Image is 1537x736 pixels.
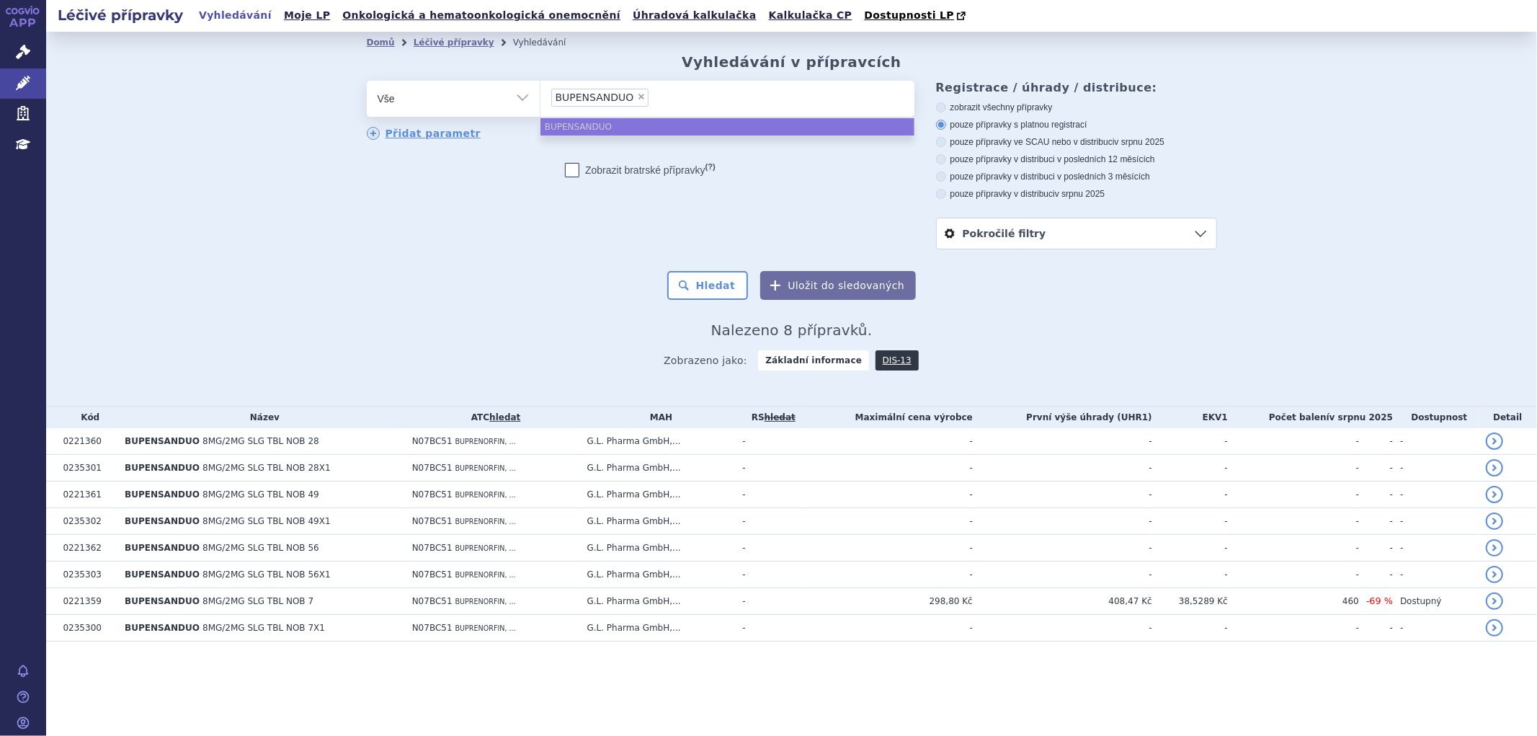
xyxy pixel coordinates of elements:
span: BUPENSANDUO [125,623,200,633]
td: - [735,508,804,535]
td: - [1152,428,1228,455]
a: Vyhledávání [195,6,276,25]
span: N07BC51 [412,463,453,473]
span: BUPRENORFIN, ... [455,571,515,579]
h2: Vyhledávání v přípravcích [682,53,901,71]
span: BUPRENORFIN, ... [455,464,515,472]
td: - [1359,455,1393,482]
span: 8MG/2MG SLG TBL NOB 49 [202,489,319,500]
a: DIS-13 [876,350,919,371]
span: v srpnu 2025 [1055,189,1105,199]
td: - [1228,562,1359,588]
td: - [804,482,973,508]
td: - [735,588,804,615]
td: - [735,455,804,482]
th: První výše úhrady (UHR1) [973,407,1152,428]
a: Domů [367,37,395,48]
a: Moje LP [280,6,334,25]
label: pouze přípravky v distribuci [936,188,1217,200]
td: G.L. Pharma GmbH,... [580,615,736,642]
a: hledat [489,412,520,422]
td: - [973,562,1152,588]
th: EKV1 [1152,407,1228,428]
span: BUPENSANDUO [125,489,200,500]
td: - [1393,455,1479,482]
td: - [973,508,1152,535]
td: G.L. Pharma GmbH,... [580,508,736,535]
td: - [973,428,1152,455]
td: 0221362 [55,535,117,562]
span: N07BC51 [412,596,453,606]
strong: Základní informace [758,350,869,371]
a: detail [1486,593,1503,610]
span: BUPRENORFIN, ... [455,598,515,606]
a: Pokročilé filtry [937,218,1216,249]
th: MAH [580,407,736,428]
span: Nalezeno 8 přípravků. [711,322,873,339]
button: Uložit do sledovaných [760,271,916,300]
td: - [735,535,804,562]
td: 0221359 [55,588,117,615]
a: detail [1486,539,1503,557]
td: - [1228,535,1359,562]
span: 8MG/2MG SLG TBL NOB 28 [202,436,319,446]
td: 38,5289 Kč [1152,588,1228,615]
a: Dostupnosti LP [860,6,973,26]
td: - [973,535,1152,562]
label: pouze přípravky v distribuci v posledních 12 měsících [936,154,1217,165]
a: vyhledávání neobsahuje žádnou platnou referenční skupinu [765,412,796,422]
span: × [637,92,646,101]
button: Hledat [667,271,749,300]
span: v srpnu 2025 [1329,412,1393,422]
th: Počet balení [1228,407,1393,428]
span: BUPRENORFIN, ... [455,518,515,526]
td: - [1393,535,1479,562]
th: Maximální cena výrobce [804,407,973,428]
span: BUPRENORFIN, ... [455,544,515,552]
h3: Registrace / úhrady / distribuce: [936,81,1217,94]
td: G.L. Pharma GmbH,... [580,455,736,482]
td: - [804,535,973,562]
th: RS [735,407,804,428]
td: - [1359,615,1393,642]
td: - [804,562,973,588]
label: zobrazit všechny přípravky [936,102,1217,113]
td: - [1393,615,1479,642]
td: - [1359,562,1393,588]
td: G.L. Pharma GmbH,... [580,535,736,562]
th: Název [117,407,405,428]
span: Dostupnosti LP [864,9,954,21]
td: - [1152,562,1228,588]
a: detail [1486,513,1503,530]
td: - [1152,482,1228,508]
td: - [1228,615,1359,642]
td: 298,80 Kč [804,588,973,615]
label: pouze přípravky s platnou registrací [936,119,1217,130]
td: G.L. Pharma GmbH,... [580,588,736,615]
span: BUPENSANDUO [125,436,200,446]
td: - [1359,508,1393,535]
a: Úhradová kalkulačka [628,6,761,25]
span: N07BC51 [412,436,453,446]
span: 8MG/2MG SLG TBL NOB 56 [202,543,319,553]
td: - [735,428,804,455]
td: 0221360 [55,428,117,455]
a: Kalkulačka CP [765,6,857,25]
span: BUPENSANDUO [125,516,200,526]
a: detail [1486,486,1503,503]
td: - [1393,508,1479,535]
td: - [1152,535,1228,562]
td: - [804,508,973,535]
a: Onkologická a hematoonkologická onemocnění [338,6,625,25]
span: 8MG/2MG SLG TBL NOB 49X1 [202,516,331,526]
a: detail [1486,566,1503,583]
td: - [1152,508,1228,535]
span: -69 % [1366,595,1393,606]
td: - [735,562,804,588]
td: - [1393,428,1479,455]
label: pouze přípravky ve SCAU nebo v distribuci [936,136,1217,148]
span: BUPENSANDUO [125,569,200,580]
a: detail [1486,459,1503,476]
span: BUPRENORFIN, ... [455,624,515,632]
td: G.L. Pharma GmbH,... [580,428,736,455]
